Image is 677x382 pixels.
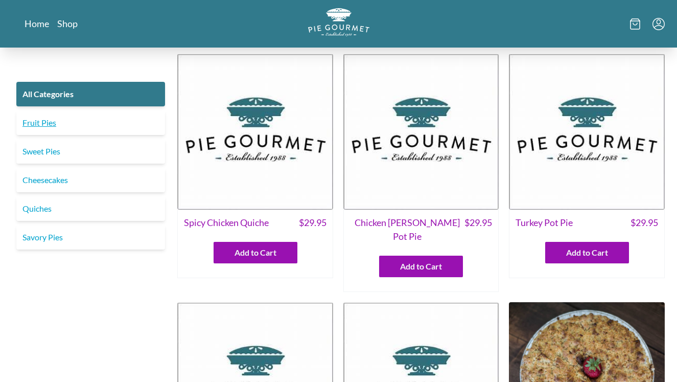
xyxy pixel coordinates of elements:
span: $ 29.95 [299,216,326,230]
a: Home [25,17,49,30]
a: Shop [57,17,78,30]
img: logo [308,8,369,36]
img: Chicken Curry Pot Pie [343,54,499,210]
a: Logo [308,8,369,39]
span: $ 29.95 [631,216,658,230]
button: Add to Cart [379,256,463,277]
span: Chicken [PERSON_NAME] Pot Pie [350,216,465,243]
a: Sweet Pies [16,139,165,164]
img: Spicy Chicken Quiche [177,54,333,210]
span: Add to Cart [566,246,608,259]
span: Add to Cart [235,246,276,259]
a: Fruit Pies [16,110,165,135]
button: Menu [652,18,665,30]
a: All Categories [16,82,165,106]
span: Spicy Chicken Quiche [184,216,269,230]
a: Quiches [16,196,165,221]
a: Cheesecakes [16,168,165,192]
img: Turkey Pot Pie [509,54,665,210]
span: Turkey Pot Pie [516,216,573,230]
button: Add to Cart [545,242,629,263]
button: Add to Cart [214,242,297,263]
a: Savory Pies [16,225,165,250]
span: $ 29.95 [464,216,492,243]
span: Add to Cart [400,260,442,273]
